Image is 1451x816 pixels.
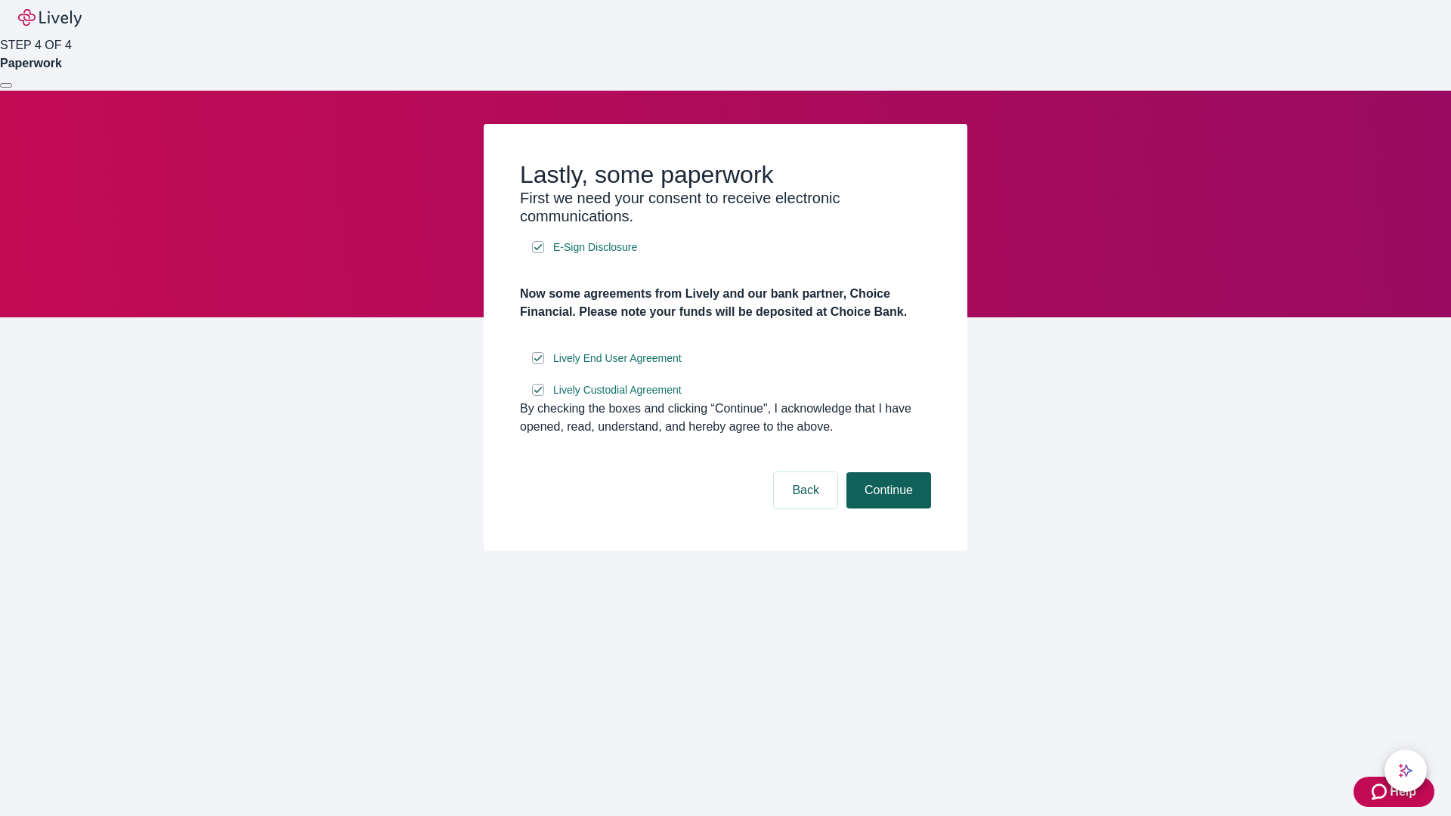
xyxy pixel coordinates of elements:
[550,381,685,400] a: e-sign disclosure document
[520,400,931,436] div: By checking the boxes and clicking “Continue", I acknowledge that I have opened, read, understand...
[846,472,931,508] button: Continue
[553,351,682,366] span: Lively End User Agreement
[520,160,931,189] h2: Lastly, some paperwork
[18,9,82,27] img: Lively
[550,349,685,368] a: e-sign disclosure document
[1372,783,1390,801] svg: Zendesk support icon
[550,238,640,257] a: e-sign disclosure document
[553,240,637,255] span: E-Sign Disclosure
[1390,783,1416,801] span: Help
[520,189,931,225] h3: First we need your consent to receive electronic communications.
[1384,750,1427,792] button: chat
[1354,777,1434,807] button: Zendesk support iconHelp
[520,285,931,321] h4: Now some agreements from Lively and our bank partner, Choice Financial. Please note your funds wi...
[774,472,837,508] button: Back
[1398,763,1413,778] svg: Lively AI Assistant
[553,382,682,398] span: Lively Custodial Agreement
